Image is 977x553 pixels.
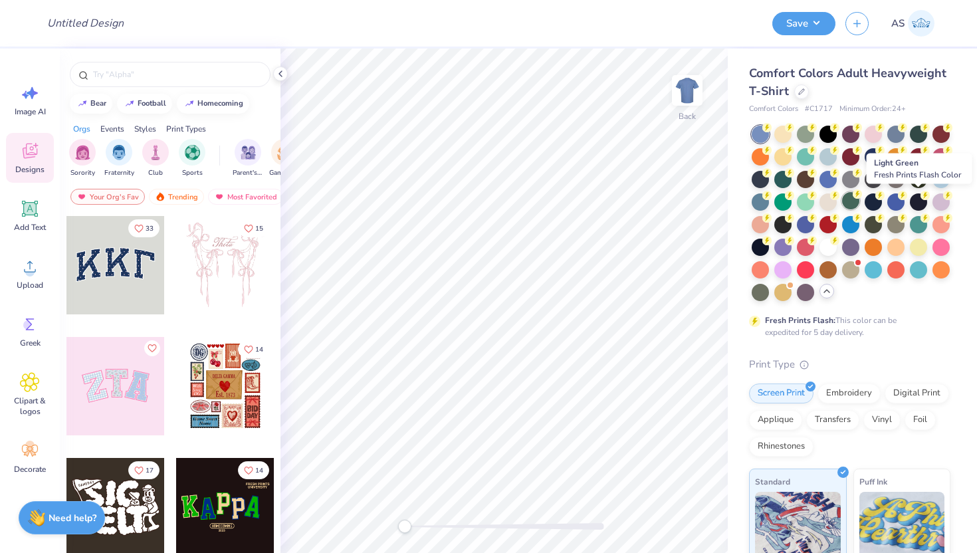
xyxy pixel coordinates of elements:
span: 17 [146,467,154,474]
span: Minimum Order: 24 + [839,104,906,115]
button: filter button [104,139,134,178]
span: Fresh Prints Flash Color [874,169,961,180]
span: Parent's Weekend [233,168,263,178]
img: Parent's Weekend Image [241,145,256,160]
div: football [138,100,166,107]
div: Print Type [749,357,950,372]
div: Transfers [806,410,859,430]
div: filter for Parent's Weekend [233,139,263,178]
div: filter for Fraternity [104,139,134,178]
button: bear [70,94,112,114]
div: Rhinestones [749,437,814,457]
button: Like [128,461,160,479]
img: most_fav.gif [214,192,225,201]
button: football [117,94,172,114]
span: Designs [15,164,45,175]
div: Trending [149,189,204,205]
div: Accessibility label [398,520,411,533]
span: 14 [255,346,263,353]
button: Like [128,219,160,237]
button: Like [144,340,160,356]
div: Light Green [867,154,972,184]
button: filter button [142,139,169,178]
div: homecoming [197,100,243,107]
button: filter button [69,139,96,178]
span: AS [891,16,905,31]
div: filter for Sports [179,139,205,178]
div: Embroidery [817,384,881,403]
img: Sorority Image [75,145,90,160]
button: Like [238,219,269,237]
div: filter for Club [142,139,169,178]
div: filter for Game Day [269,139,300,178]
div: Applique [749,410,802,430]
a: AS [885,10,940,37]
img: Fraternity Image [112,145,126,160]
span: Add Text [14,222,46,233]
img: trend_line.gif [77,100,88,108]
div: filter for Sorority [69,139,96,178]
span: 14 [255,467,263,474]
img: most_fav.gif [76,192,87,201]
button: Save [772,12,835,35]
div: Your Org's Fav [70,189,145,205]
strong: Fresh Prints Flash: [765,315,835,326]
div: Most Favorited [208,189,283,205]
span: Fraternity [104,168,134,178]
div: Styles [134,123,156,135]
span: Image AI [15,106,46,117]
img: Back [674,77,701,104]
span: Sorority [70,168,95,178]
div: Back [679,110,696,122]
button: filter button [179,139,205,178]
button: homecoming [177,94,249,114]
span: Game Day [269,168,300,178]
span: Sports [182,168,203,178]
input: Try "Alpha" [92,68,262,81]
input: Untitled Design [37,10,134,37]
div: bear [90,100,106,107]
img: Game Day Image [277,145,292,160]
button: Like [238,461,269,479]
span: 15 [255,225,263,232]
span: Upload [17,280,43,290]
div: Events [100,123,124,135]
img: Ashutosh Sharma [908,10,934,37]
span: Club [148,168,163,178]
div: Digital Print [885,384,949,403]
div: This color can be expedited for 5 day delivery. [765,314,928,338]
span: Decorate [14,464,46,475]
span: Standard [755,475,790,489]
span: Greek [20,338,41,348]
span: 33 [146,225,154,232]
div: Orgs [73,123,90,135]
strong: Need help? [49,512,96,524]
div: Screen Print [749,384,814,403]
div: Foil [905,410,936,430]
div: Print Types [166,123,206,135]
img: trending.gif [155,192,165,201]
span: Comfort Colors [749,104,798,115]
span: Puff Ink [859,475,887,489]
div: Vinyl [863,410,901,430]
img: trend_line.gif [124,100,135,108]
button: filter button [269,139,300,178]
img: Sports Image [185,145,200,160]
img: Club Image [148,145,163,160]
img: trend_line.gif [184,100,195,108]
span: Comfort Colors Adult Heavyweight T-Shirt [749,65,946,99]
button: Like [238,340,269,358]
span: # C1717 [805,104,833,115]
span: Clipart & logos [8,395,52,417]
button: filter button [233,139,263,178]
